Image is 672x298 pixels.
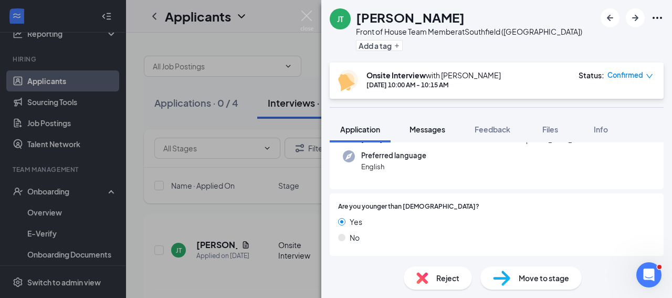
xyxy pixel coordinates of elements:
[594,125,608,134] span: Info
[436,272,459,284] span: Reject
[361,161,426,172] span: English
[350,232,360,243] span: No
[651,12,664,24] svg: Ellipses
[629,12,642,24] svg: ArrowRight
[350,216,362,228] span: Yes
[356,8,465,26] h1: [PERSON_NAME]
[636,262,661,287] iframe: Intercom live chat
[626,8,645,27] button: ArrowRight
[361,150,426,161] span: Preferred language
[579,70,604,80] div: Status :
[340,125,380,134] span: Application
[601,8,619,27] button: ArrowLeftNew
[366,80,501,89] div: [DATE] 10:00 AM - 10:15 AM
[542,125,558,134] span: Files
[356,26,582,37] div: Front of House Team Member at Southfield ([GEOGRAPHIC_DATA])
[409,125,445,134] span: Messages
[475,125,510,134] span: Feedback
[366,70,426,80] b: Onsite Interview
[607,70,643,80] span: Confirmed
[337,14,343,24] div: JT
[394,43,400,49] svg: Plus
[366,70,501,80] div: with [PERSON_NAME]
[646,73,653,80] span: down
[604,12,616,24] svg: ArrowLeftNew
[338,202,479,212] span: Are you younger than [DEMOGRAPHIC_DATA]?
[356,40,403,51] button: PlusAdd a tag
[519,272,569,284] span: Move to stage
